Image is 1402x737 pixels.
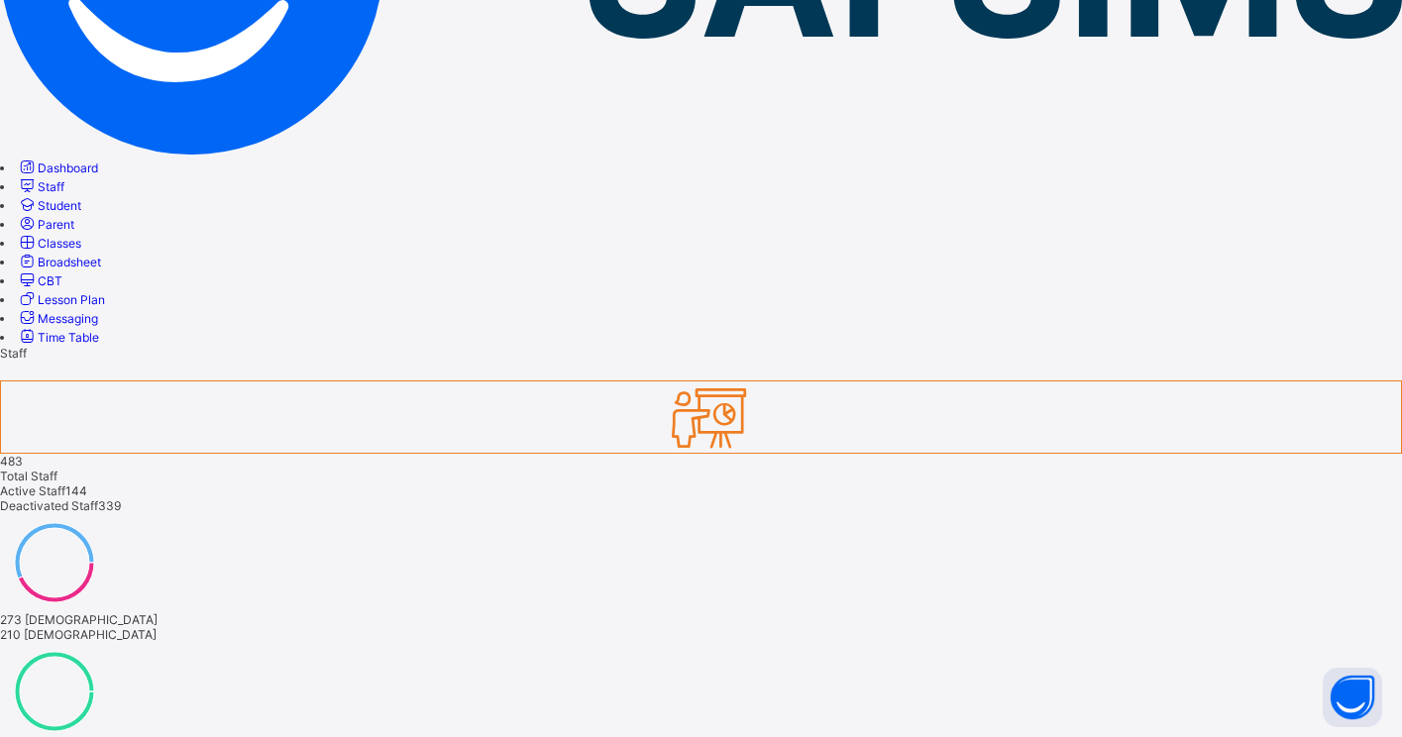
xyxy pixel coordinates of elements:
[17,311,98,326] a: Messaging
[17,198,81,213] a: Student
[17,217,74,232] a: Parent
[38,273,62,288] span: CBT
[38,217,74,232] span: Parent
[98,498,121,513] span: 339
[38,255,101,269] span: Broadsheet
[25,612,158,627] span: [DEMOGRAPHIC_DATA]
[17,273,62,288] a: CBT
[17,160,98,175] a: Dashboard
[65,483,87,498] span: 144
[38,330,99,345] span: Time Table
[38,236,81,251] span: Classes
[24,627,157,642] span: [DEMOGRAPHIC_DATA]
[38,198,81,213] span: Student
[38,311,98,326] span: Messaging
[38,179,64,194] span: Staff
[17,255,101,269] a: Broadsheet
[38,292,105,307] span: Lesson Plan
[17,236,81,251] a: Classes
[1323,668,1382,727] button: Open asap
[38,160,98,175] span: Dashboard
[17,330,99,345] a: Time Table
[17,179,64,194] a: Staff
[17,292,105,307] a: Lesson Plan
